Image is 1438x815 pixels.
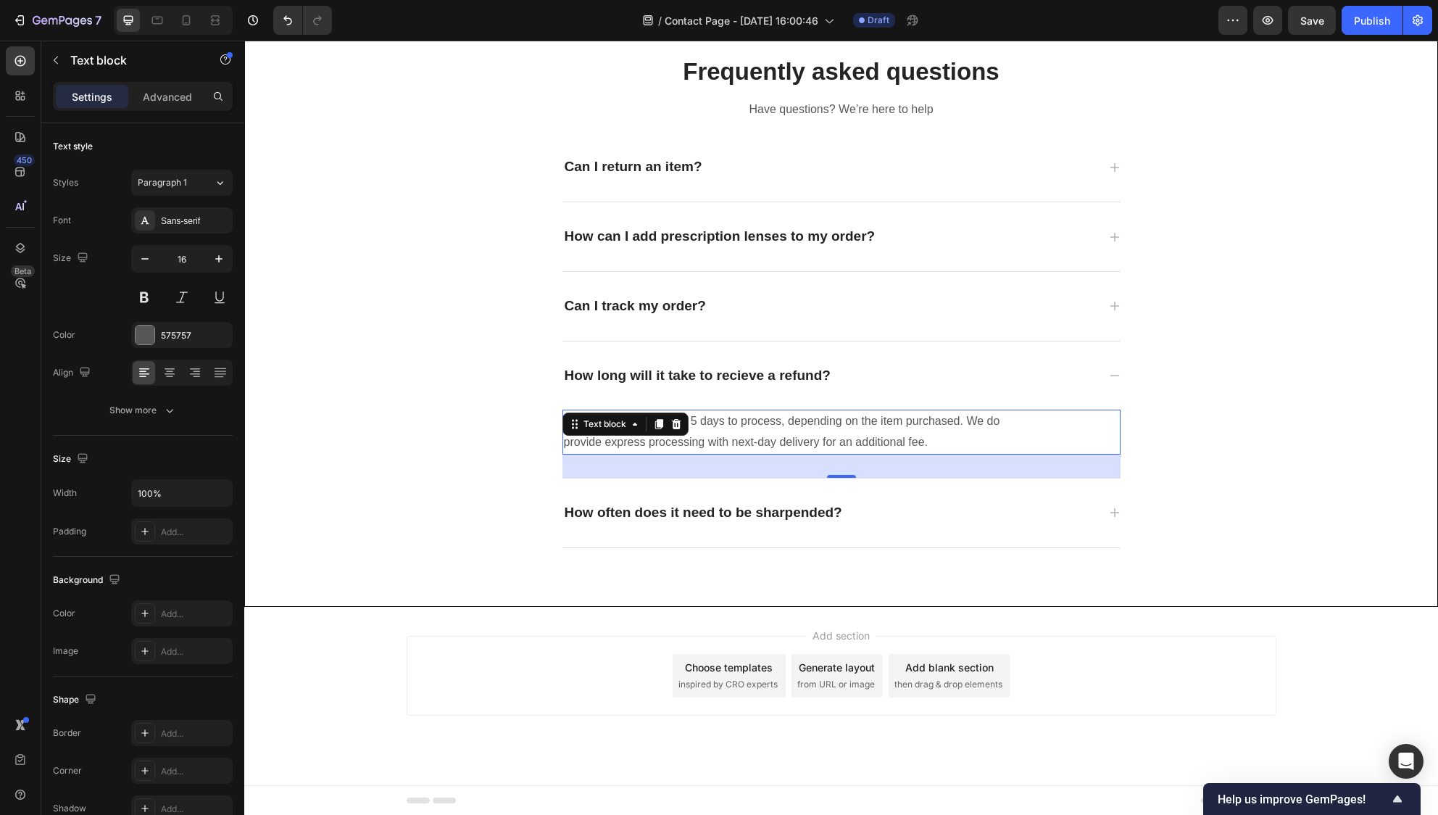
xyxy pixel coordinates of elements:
[11,265,35,277] div: Beta
[53,607,75,620] div: Color
[318,185,633,207] div: Rich Text Editor. Editing area: main
[161,727,229,740] div: Add...
[336,377,385,390] div: Text block
[318,255,464,277] div: Rich Text Editor. Editing area: main
[161,645,229,658] div: Add...
[53,214,71,227] div: Font
[665,13,818,28] span: Contact Page - [DATE] 16:00:46
[161,608,229,621] div: Add...
[53,571,123,590] div: Background
[320,117,458,136] p: Can I return an item?
[1389,744,1424,779] div: Open Intercom Messenger
[554,619,631,634] div: Generate layout
[53,140,93,153] div: Text style
[143,89,192,104] p: Advanced
[244,41,1438,815] iframe: To enrich screen reader interactions, please activate Accessibility in Grammarly extension settings
[53,727,81,740] div: Border
[131,170,233,196] button: Paragraph 1
[138,176,187,189] span: Paragraph 1
[6,6,108,35] button: 7
[1218,790,1406,808] button: Show survey - Help us improve GemPages!
[553,637,631,650] span: from URL or image
[434,637,533,650] span: inspired by CRO experts
[161,765,229,778] div: Add...
[161,215,229,228] div: Sans-serif
[320,463,598,481] p: How often does it need to be sharpended?
[53,176,78,189] div: Styles
[1354,13,1390,28] div: Publish
[661,619,749,634] div: Add blank section
[868,14,889,27] span: Draft
[320,326,586,344] p: How long will it take to recieve a refund?
[318,461,600,484] div: Rich Text Editor. Editing area: main
[658,13,662,28] span: /
[53,645,78,658] div: Image
[320,188,631,203] strong: How can I add prescription lenses to my order?
[132,480,232,506] input: Auto
[1300,15,1324,27] span: Save
[53,764,82,777] div: Corner
[161,329,229,342] div: 575757
[72,89,112,104] p: Settings
[14,154,35,166] div: 450
[441,619,528,634] div: Choose templates
[650,637,758,650] span: then drag & drop elements
[318,324,589,347] div: Rich Text Editor. Editing area: main
[53,802,86,815] div: Shadow
[53,690,99,710] div: Shape
[53,487,77,500] div: Width
[1218,793,1389,806] span: Help us improve GemPages!
[562,587,631,603] span: Add section
[1288,6,1336,35] button: Save
[161,526,229,539] div: Add...
[70,51,194,69] p: Text block
[320,371,794,413] p: Custom orders take 3 to 5 days to process, depending on the item purchased. We do provide express...
[273,6,332,35] div: Undo/Redo
[53,397,233,423] button: Show more
[53,525,86,538] div: Padding
[320,257,462,275] p: Can I track my order?
[53,328,75,342] div: Color
[109,403,177,418] div: Show more
[95,12,101,29] p: 7
[318,115,460,138] div: Rich Text Editor. Editing area: main
[1342,6,1402,35] button: Publish
[53,450,91,469] div: Size
[53,363,93,383] div: Align
[53,249,91,268] div: Size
